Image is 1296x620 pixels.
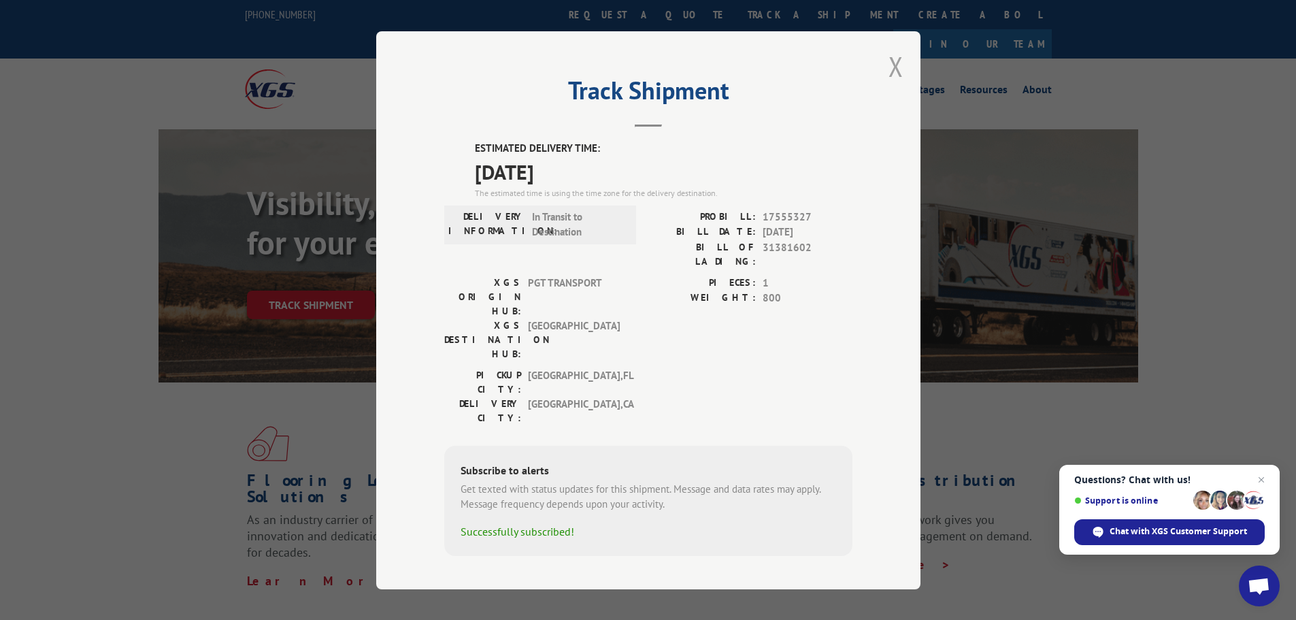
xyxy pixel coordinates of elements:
[444,81,852,107] h2: Track Shipment
[528,275,620,318] span: PGT TRANSPORT
[461,461,836,481] div: Subscribe to alerts
[475,156,852,186] span: [DATE]
[763,291,852,306] span: 800
[648,225,756,240] label: BILL DATE:
[1074,519,1265,545] span: Chat with XGS Customer Support
[461,523,836,539] div: Successfully subscribed!
[528,368,620,396] span: [GEOGRAPHIC_DATA] , FL
[763,209,852,225] span: 17555327
[763,275,852,291] span: 1
[444,368,521,396] label: PICKUP CITY:
[1074,474,1265,485] span: Questions? Chat with us!
[444,396,521,425] label: DELIVERY CITY:
[1110,525,1247,538] span: Chat with XGS Customer Support
[528,396,620,425] span: [GEOGRAPHIC_DATA] , CA
[1239,566,1280,606] a: Open chat
[461,481,836,512] div: Get texted with status updates for this shipment. Message and data rates may apply. Message frequ...
[528,318,620,361] span: [GEOGRAPHIC_DATA]
[444,275,521,318] label: XGS ORIGIN HUB:
[648,275,756,291] label: PIECES:
[1074,495,1189,506] span: Support is online
[888,48,903,84] button: Close modal
[648,240,756,268] label: BILL OF LADING:
[648,291,756,306] label: WEIGHT:
[448,209,525,240] label: DELIVERY INFORMATION:
[475,186,852,199] div: The estimated time is using the time zone for the delivery destination.
[444,318,521,361] label: XGS DESTINATION HUB:
[763,240,852,268] span: 31381602
[475,141,852,157] label: ESTIMATED DELIVERY TIME:
[532,209,624,240] span: In Transit to Destination
[648,209,756,225] label: PROBILL:
[763,225,852,240] span: [DATE]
